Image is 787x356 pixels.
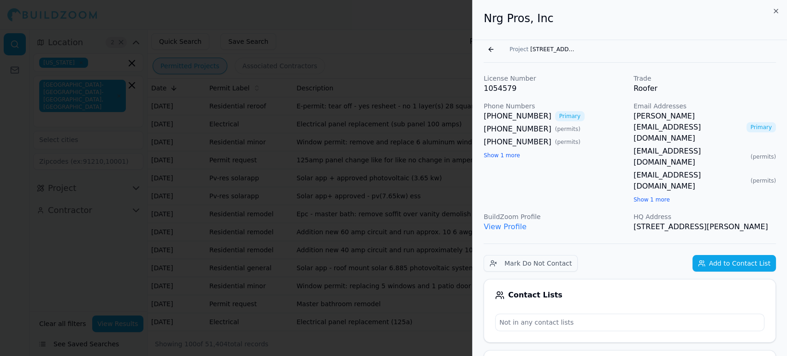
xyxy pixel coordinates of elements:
[484,152,520,159] button: Show 1 more
[633,101,776,111] p: Email Addresses
[633,83,776,94] p: Roofer
[484,124,551,135] a: [PHONE_NUMBER]
[504,43,582,56] button: Project[STREET_ADDRESS]
[555,111,585,121] span: Primary
[509,46,528,53] span: Project
[751,153,776,160] span: ( permits )
[633,111,743,144] a: [PERSON_NAME][EMAIL_ADDRESS][DOMAIN_NAME]
[484,111,551,122] a: [PHONE_NUMBER]
[633,221,776,232] p: [STREET_ADDRESS][PERSON_NAME]
[555,125,580,133] span: ( permits )
[484,11,776,26] h2: Nrg Pros, Inc
[496,314,764,331] p: Not in any contact lists
[484,212,626,221] p: BuildZoom Profile
[555,138,580,146] span: ( permits )
[633,212,776,221] p: HQ Address
[633,170,747,192] a: [EMAIL_ADDRESS][DOMAIN_NAME]
[484,222,527,231] a: View Profile
[633,146,747,168] a: [EMAIL_ADDRESS][DOMAIN_NAME]
[484,74,626,83] p: License Number
[484,136,551,148] a: [PHONE_NUMBER]
[692,255,776,272] button: Add to Contact List
[484,101,626,111] p: Phone Numbers
[484,83,626,94] p: 1054579
[530,46,576,53] span: [STREET_ADDRESS]
[484,255,578,272] button: Mark Do Not Contact
[633,196,670,203] button: Show 1 more
[746,122,776,132] span: Primary
[751,177,776,184] span: ( permits )
[495,291,764,300] div: Contact Lists
[633,74,776,83] p: Trade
